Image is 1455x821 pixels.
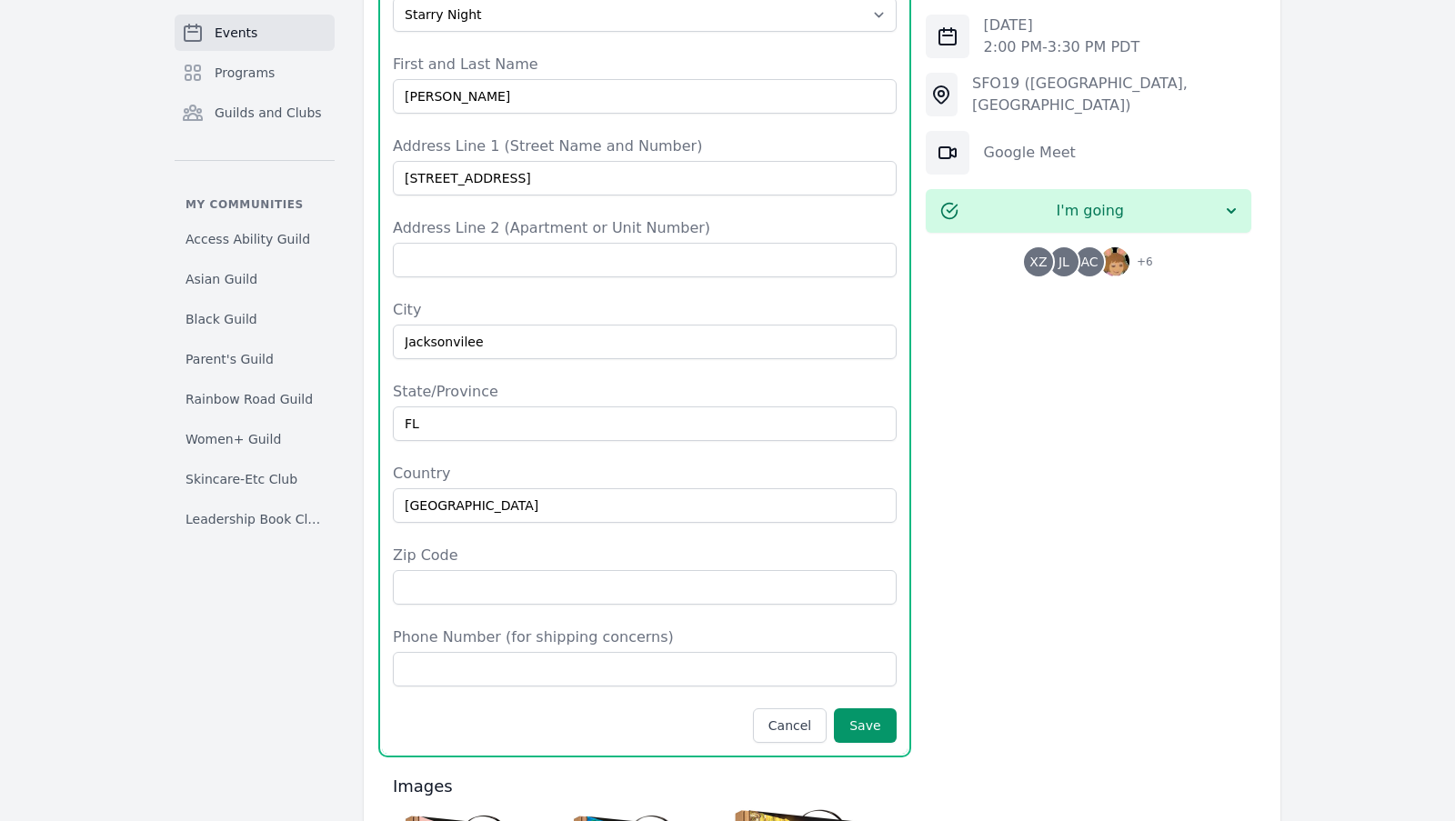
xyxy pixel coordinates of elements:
[215,64,275,82] span: Programs
[753,708,827,743] button: Cancel
[393,545,897,566] label: Zip Code
[393,626,897,648] label: Phone Number (for shipping concerns)
[186,510,324,528] span: Leadership Book Club
[393,776,897,797] h3: Images
[926,189,1251,233] button: I'm going
[186,270,257,288] span: Asian Guild
[984,144,1076,161] a: Google Meet
[175,503,335,536] a: Leadership Book Club
[175,463,335,496] a: Skincare-Etc Club
[186,390,313,408] span: Rainbow Road Guild
[393,217,897,239] label: Address Line 2 (Apartment or Unit Number)
[393,54,897,75] label: First and Last Name
[175,197,335,212] p: My communities
[215,104,322,122] span: Guilds and Clubs
[186,350,274,368] span: Parent's Guild
[1126,251,1153,276] span: + 6
[175,263,335,295] a: Asian Guild
[186,470,297,488] span: Skincare-Etc Club
[175,343,335,375] a: Parent's Guild
[175,55,335,91] a: Programs
[175,15,335,536] nav: Sidebar
[175,223,335,255] a: Access Ability Guild
[215,24,257,42] span: Events
[393,299,897,321] label: City
[175,303,335,335] a: Black Guild
[186,230,310,248] span: Access Ability Guild
[984,15,1140,36] p: [DATE]
[393,463,897,485] label: Country
[834,708,896,743] button: Save
[984,36,1140,58] p: 2:00 PM - 3:30 PM PDT
[972,73,1251,116] div: SFO19 ([GEOGRAPHIC_DATA], [GEOGRAPHIC_DATA])
[175,15,335,51] a: Events
[186,310,257,328] span: Black Guild
[958,200,1222,222] span: I'm going
[1080,255,1098,268] span: AC
[1029,255,1047,268] span: XZ
[175,95,335,131] a: Guilds and Clubs
[1059,255,1069,268] span: JL
[393,381,897,403] label: State/Province
[393,135,897,157] label: Address Line 1 (Street Name and Number)
[175,383,335,416] a: Rainbow Road Guild
[186,430,281,448] span: Women+ Guild
[175,423,335,456] a: Women+ Guild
